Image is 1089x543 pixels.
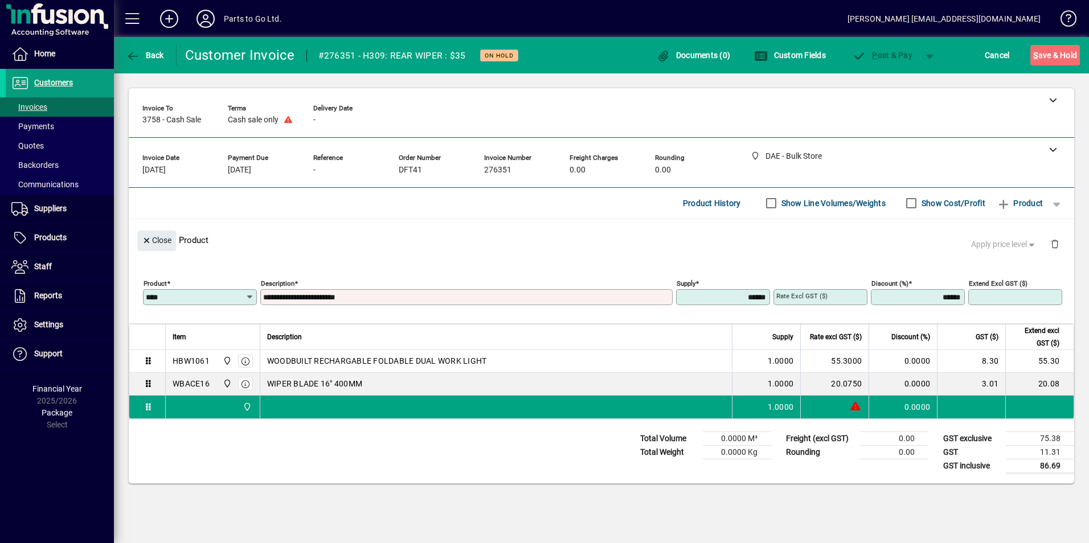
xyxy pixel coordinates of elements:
[126,51,164,60] span: Back
[869,350,937,373] td: 0.0000
[34,291,62,300] span: Reports
[779,198,886,209] label: Show Line Volumes/Weights
[570,166,586,175] span: 0.00
[34,204,67,213] span: Suppliers
[869,396,937,418] td: 0.0000
[142,166,166,175] span: [DATE]
[634,445,703,459] td: Total Weight
[34,262,52,271] span: Staff
[11,141,44,150] span: Quotes
[869,373,937,396] td: 0.0000
[678,193,746,213] button: Product History
[871,279,908,287] mat-label: Discount (%)
[1005,350,1074,373] td: 55.30
[32,384,82,393] span: Financial Year
[937,459,1006,473] td: GST inclusive
[1041,231,1068,258] button: Delete
[185,46,295,64] div: Customer Invoice
[6,175,114,194] a: Communications
[34,349,63,358] span: Support
[853,51,912,60] span: ost & Pay
[754,51,826,60] span: Custom Fields
[6,40,114,68] a: Home
[937,445,1006,459] td: GST
[34,320,63,329] span: Settings
[1006,459,1074,473] td: 86.69
[1041,238,1068,249] app-page-header-button: Delete
[971,238,1037,250] span: Apply price level
[187,9,224,29] button: Profile
[220,377,233,390] span: DAE - Bulk Store
[142,231,171,250] span: Close
[34,78,73,87] span: Customers
[6,97,114,117] a: Invoices
[6,136,114,155] a: Quotes
[937,431,1006,445] td: GST exclusive
[123,45,167,65] button: Back
[313,166,316,175] span: -
[6,117,114,136] a: Payments
[847,45,918,65] button: Post & Pay
[683,194,741,212] span: Product History
[6,224,114,252] a: Products
[751,45,829,65] button: Custom Fields
[267,331,302,343] span: Description
[485,52,514,59] span: On hold
[872,51,877,60] span: P
[224,10,282,28] div: Parts to Go Ltd.
[1013,324,1059,349] span: Extend excl GST ($)
[976,331,998,343] span: GST ($)
[982,45,1013,65] button: Cancel
[6,340,114,368] a: Support
[34,49,55,58] span: Home
[228,116,279,125] span: Cash sale only
[6,195,114,223] a: Suppliers
[780,445,860,459] td: Rounding
[703,445,771,459] td: 0.0000 Kg
[34,233,67,242] span: Products
[655,166,671,175] span: 0.00
[220,355,233,367] span: DAE - Bulk Store
[1006,445,1074,459] td: 11.31
[772,331,793,343] span: Supply
[6,155,114,175] a: Backorders
[808,378,862,389] div: 20.0750
[11,161,59,170] span: Backorders
[677,279,695,287] mat-label: Supply
[937,350,1005,373] td: 8.30
[919,198,985,209] label: Show Cost/Profit
[860,431,928,445] td: 0.00
[634,431,703,445] td: Total Volume
[228,166,251,175] span: [DATE]
[142,116,201,125] span: 3758 - Cash Sale
[780,431,860,445] td: Freight (excl GST)
[240,401,253,413] span: DAE - Bulk Store
[267,355,487,367] span: WOODBUILT RECHARGABLE FOLDABLE DUAL WORK LIGHT
[6,253,114,281] a: Staff
[151,9,187,29] button: Add
[768,401,794,413] span: 1.0000
[969,279,1027,287] mat-label: Extend excl GST ($)
[1033,51,1038,60] span: S
[653,45,733,65] button: Documents (0)
[1006,431,1074,445] td: 75.38
[967,234,1042,254] button: Apply price level
[810,331,862,343] span: Rate excl GST ($)
[144,279,167,287] mat-label: Product
[313,116,316,125] span: -
[776,292,828,300] mat-label: Rate excl GST ($)
[267,378,362,389] span: WIPER BLADE 16" 400MM
[768,355,794,367] span: 1.0000
[399,166,422,175] span: DFT41
[1052,2,1075,39] a: Knowledge Base
[114,45,177,65] app-page-header-button: Back
[768,378,794,389] span: 1.0000
[6,311,114,339] a: Settings
[860,445,928,459] td: 0.00
[261,279,294,287] mat-label: Description
[484,166,511,175] span: 276351
[11,122,54,131] span: Payments
[1033,46,1077,64] span: ave & Hold
[891,331,930,343] span: Discount (%)
[11,102,47,112] span: Invoices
